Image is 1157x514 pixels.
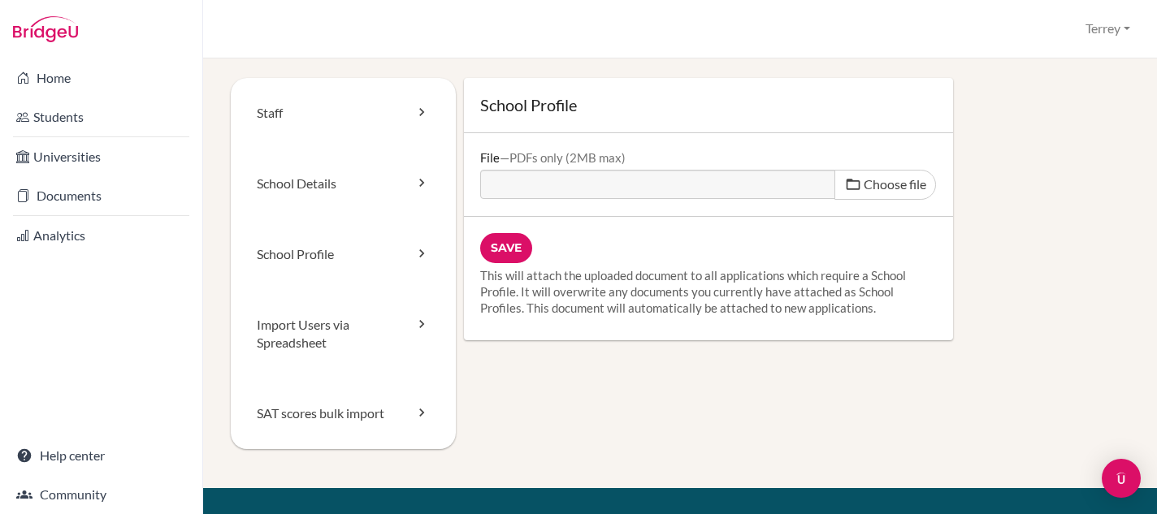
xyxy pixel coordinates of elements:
[3,101,199,133] a: Students
[480,149,626,166] label: File
[1102,459,1141,498] div: Open Intercom Messenger
[480,94,937,116] h1: School Profile
[231,290,456,379] a: Import Users via Spreadsheet
[864,176,926,192] span: Choose file
[3,219,199,252] a: Analytics
[500,150,626,165] div: PDFs only (2MB max)
[480,233,532,263] input: Save
[480,267,937,316] p: This will attach the uploaded document to all applications which require a School Profile. It wil...
[231,78,456,149] a: Staff
[1078,14,1137,44] button: Terrey
[231,149,456,219] a: School Details
[3,62,199,94] a: Home
[3,179,199,212] a: Documents
[3,140,199,173] a: Universities
[231,378,456,449] a: SAT scores bulk import
[3,439,199,472] a: Help center
[231,219,456,290] a: School Profile
[13,16,78,42] img: Bridge-U
[3,478,199,511] a: Community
